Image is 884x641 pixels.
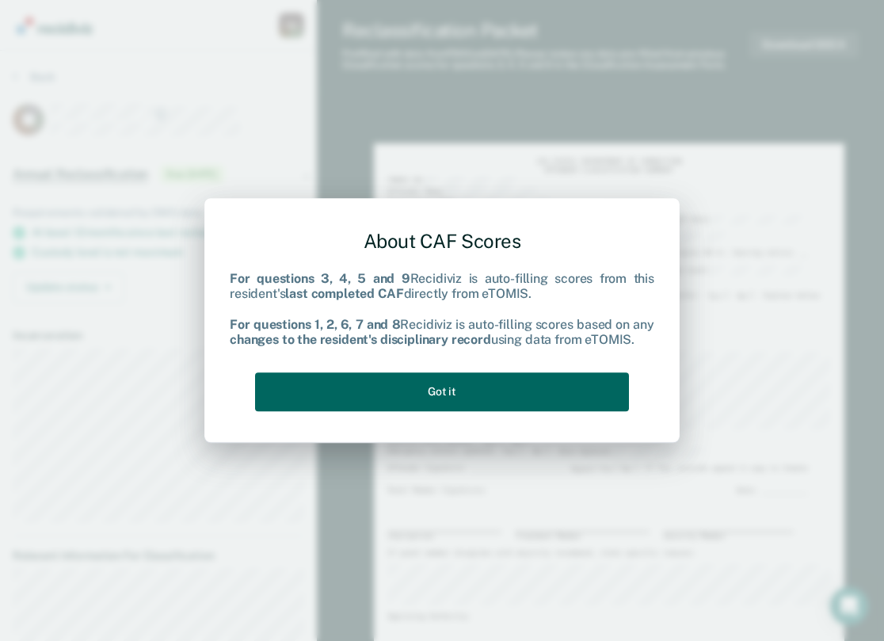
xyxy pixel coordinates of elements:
div: About CAF Scores [230,217,654,265]
b: changes to the resident's disciplinary record [230,332,491,347]
b: For questions 3, 4, 5 and 9 [230,272,410,287]
b: last completed CAF [285,287,403,302]
button: Got it [255,372,629,411]
div: Recidiviz is auto-filling scores from this resident's directly from eTOMIS. Recidiviz is auto-fil... [230,272,654,348]
b: For questions 1, 2, 6, 7 and 8 [230,317,400,332]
